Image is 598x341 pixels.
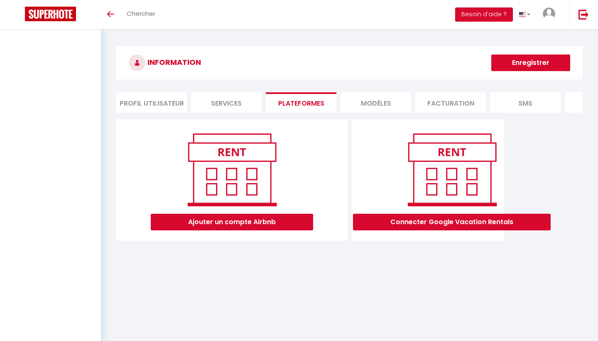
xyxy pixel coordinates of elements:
button: Connecter Google Vacation Rentals [353,214,551,230]
button: Ajouter un compte Airbnb [151,214,313,230]
h3: INFORMATION [116,46,583,79]
button: Enregistrer [491,54,570,71]
img: ... [543,7,555,20]
img: Super Booking [25,7,76,21]
li: Plateformes [266,92,336,113]
li: Services [191,92,262,113]
span: Chercher [127,9,155,18]
li: Profil Utilisateur [116,92,187,113]
img: logout [578,9,589,20]
li: Facturation [415,92,486,113]
button: Besoin d'aide ? [455,7,513,22]
img: rent.png [399,130,505,210]
li: MODÈLES [341,92,411,113]
li: SMS [490,92,561,113]
img: rent.png [179,130,285,210]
